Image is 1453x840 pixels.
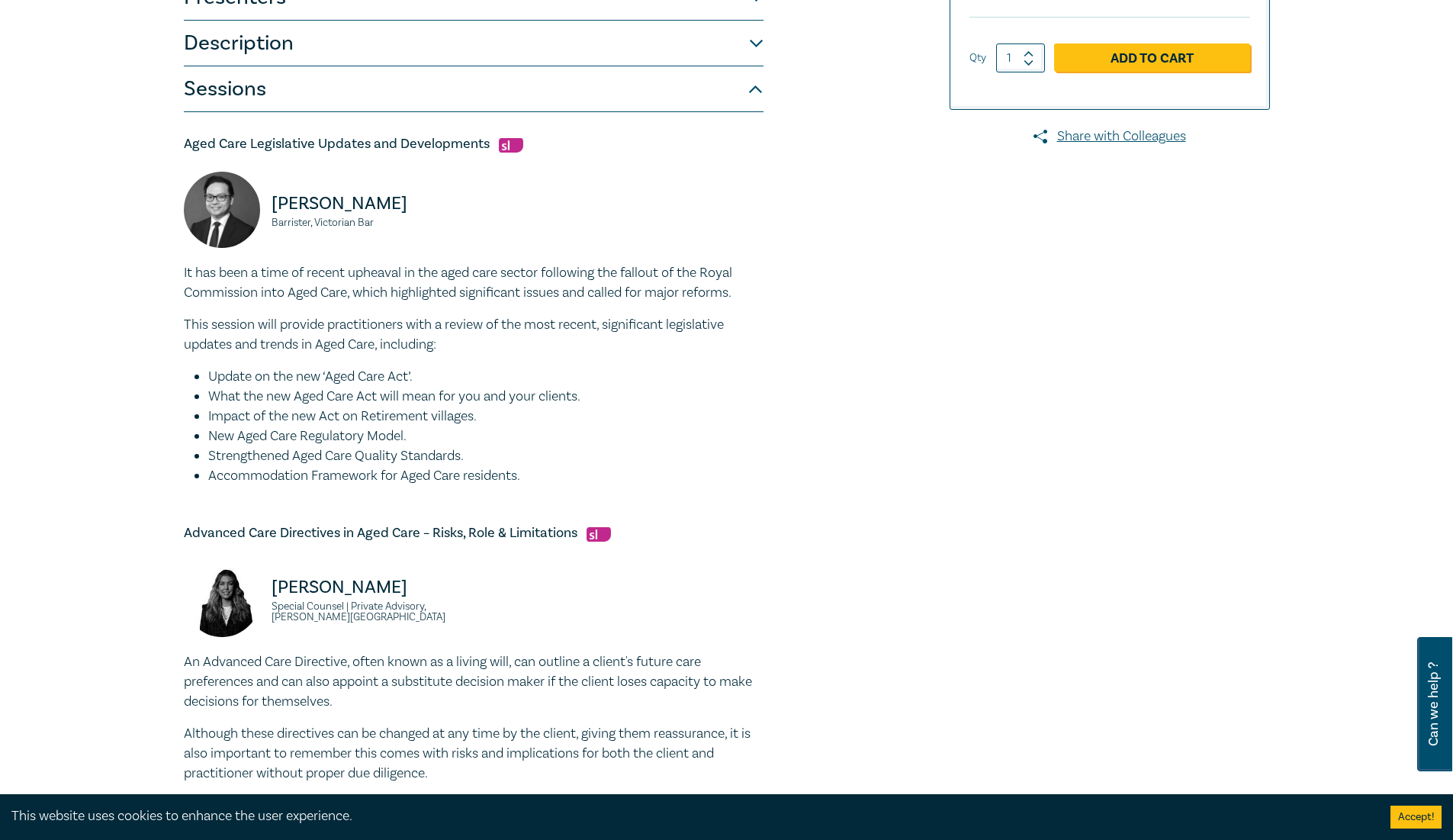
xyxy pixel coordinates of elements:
[208,446,763,466] li: Strengthened Aged Care Quality Standards.
[208,426,763,446] li: New Aged Care Regulatory Model.
[1054,43,1250,72] a: Add to Cart
[950,127,1270,146] a: Share with Colleagues
[208,466,763,486] li: Accommodation Framework for Aged Care residents.
[184,315,763,355] p: This session will provide practitioners with a review of the most recent, significant legislative...
[184,652,763,712] p: An Advanced Care Directive, often known as a living will, can outline a client's future care pref...
[184,172,260,248] img: Jayr Teng
[208,367,763,387] li: Update on the new ‘Aged Care Act’.
[184,724,763,784] p: Although these directives can be changed at any time by the client, giving them reassurance, it i...
[272,191,465,216] p: [PERSON_NAME]
[587,527,611,542] img: Substantive Law
[272,217,465,228] small: Barrister, Victorian Bar
[184,135,763,153] h5: Aged Care Legislative Updates and Developments
[208,407,763,426] li: Impact of the new Act on Retirement villages.
[184,524,763,542] h5: Advanced Care Directives in Aged Care – Risks, Role & Limitations
[1426,646,1441,762] span: Can we help ?
[1390,806,1442,829] button: Accept cookies
[184,21,763,66] button: Description
[499,138,523,153] img: Substantive Law
[184,263,763,303] p: It has been a time of recent upheaval in the aged care sector following the fallout of the Royal ...
[969,50,986,66] label: Qty
[272,601,465,623] small: Special Counsel | Private Advisory, [PERSON_NAME][GEOGRAPHIC_DATA]
[208,387,763,407] li: What the new Aged Care Act will mean for you and your clients.
[272,575,465,600] p: [PERSON_NAME]
[184,66,763,112] button: Sessions
[11,806,1368,826] div: This website uses cookies to enhance the user experience.
[996,43,1045,72] input: 1
[184,561,260,637] img: Amelia Nagel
